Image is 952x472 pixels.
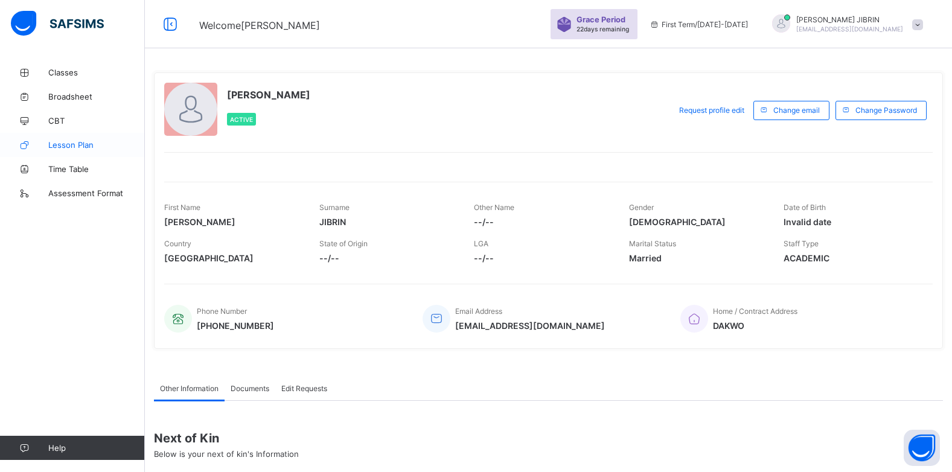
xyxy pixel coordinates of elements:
[48,164,145,174] span: Time Table
[760,14,929,34] div: IBRAHIMJIBRIN
[784,239,819,248] span: Staff Type
[784,217,921,227] span: Invalid date
[855,106,917,115] span: Change Password
[197,307,247,316] span: Phone Number
[679,106,744,115] span: Request profile edit
[474,239,488,248] span: LGA
[796,25,903,33] span: [EMAIL_ADDRESS][DOMAIN_NAME]
[227,89,310,101] span: [PERSON_NAME]
[48,443,144,453] span: Help
[629,239,676,248] span: Marital Status
[164,217,301,227] span: [PERSON_NAME]
[164,253,301,263] span: [GEOGRAPHIC_DATA]
[784,203,826,212] span: Date of Birth
[629,253,766,263] span: Married
[629,203,654,212] span: Gender
[904,430,940,466] button: Open asap
[773,106,820,115] span: Change email
[796,15,903,24] span: [PERSON_NAME] JIBRIN
[281,384,327,393] span: Edit Requests
[474,253,611,263] span: --/--
[713,307,797,316] span: Home / Contract Address
[48,116,145,126] span: CBT
[11,11,104,36] img: safsims
[557,17,572,32] img: sticker-purple.71386a28dfed39d6af7621340158ba97.svg
[629,217,766,227] span: [DEMOGRAPHIC_DATA]
[474,203,514,212] span: Other Name
[713,321,797,331] span: DAKWO
[650,20,748,29] span: session/term information
[784,253,921,263] span: ACADEMIC
[48,188,145,198] span: Assessment Format
[48,68,145,77] span: Classes
[48,92,145,101] span: Broadsheet
[455,307,502,316] span: Email Address
[319,203,350,212] span: Surname
[474,217,611,227] span: --/--
[319,217,456,227] span: JIBRIN
[160,384,219,393] span: Other Information
[231,384,269,393] span: Documents
[230,116,253,123] span: Active
[154,431,943,445] span: Next of Kin
[319,239,368,248] span: State of Origin
[164,239,191,248] span: Country
[197,321,274,331] span: [PHONE_NUMBER]
[455,321,605,331] span: [EMAIL_ADDRESS][DOMAIN_NAME]
[48,140,145,150] span: Lesson Plan
[319,253,456,263] span: --/--
[164,203,200,212] span: First Name
[199,19,320,31] span: Welcome [PERSON_NAME]
[577,25,629,33] span: 22 days remaining
[154,449,299,459] span: Below is your next of kin's Information
[577,15,625,24] span: Grace Period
